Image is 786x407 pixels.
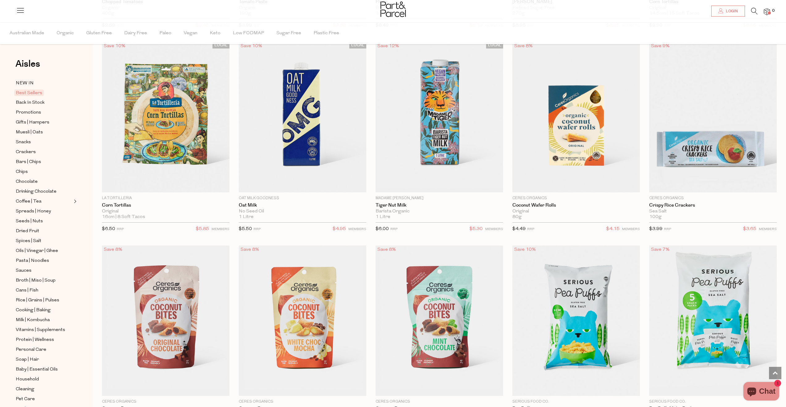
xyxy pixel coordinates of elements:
[102,42,127,50] div: Save 10%
[16,257,49,265] span: Pasta | Noodles
[102,245,229,396] img: Coconut Bites
[16,208,51,215] span: Spreads | Honey
[376,203,503,208] a: Tiger Nut Milk
[16,227,72,235] a: Dried Fruit
[239,245,261,254] div: Save 8%
[512,399,640,405] p: Serious Food Co.
[16,366,72,373] a: Baby | Essential Oils
[16,395,72,403] a: Pet Care
[102,209,229,214] div: Original
[124,23,147,44] span: Dairy Free
[376,245,503,396] img: Coconut Bites
[16,277,72,284] a: Broth | Miso | Soup
[239,245,366,396] img: Coconut Bites
[16,178,72,186] a: Chocolate
[254,228,261,231] small: RRP
[102,399,229,405] p: Ceres Organics
[239,195,366,201] p: Oat Milk Goodness
[512,209,640,214] div: Original
[16,228,39,235] span: Dried Fruit
[486,42,503,48] span: LOCAL
[16,237,72,245] a: Spices | Salt
[16,287,72,294] a: Cans | Fish
[664,228,671,231] small: RRP
[649,399,777,405] p: Serious Food Co.
[16,277,56,284] span: Broth | Miso | Soup
[622,228,640,231] small: MEMBERS
[649,245,777,396] img: Pea Puffs Multi-Pack
[16,198,72,205] a: Coffee | Tea
[16,267,32,275] span: Sauces
[512,42,640,192] img: Coconut Wafer Rolls
[512,245,640,396] img: Pea Puffs
[512,42,535,50] div: Save 8%
[16,158,72,166] a: Bars | Chips
[15,57,40,71] span: Aisles
[16,168,72,176] a: Chips
[376,195,503,201] p: Madame [PERSON_NAME]
[196,225,209,233] span: $5.85
[771,8,776,14] span: 0
[376,214,390,220] span: 1 Litre
[16,109,41,116] span: Promotions
[102,227,115,231] span: $6.50
[512,195,640,201] p: Ceres Organics
[239,42,366,192] img: Oat Milk
[313,23,339,44] span: Plastic Free
[743,225,756,233] span: $3.65
[16,247,58,255] span: Oils | Vinegar | Ghee
[16,307,51,314] span: Cooking | Baking
[348,228,366,231] small: MEMBERS
[16,138,72,146] a: Snacks
[16,168,28,176] span: Chips
[16,376,39,383] span: Household
[159,23,171,44] span: Paleo
[16,386,34,393] span: Cleaning
[16,366,58,373] span: Baby | Essential Oils
[649,214,662,220] span: 100g
[102,214,145,220] span: 16cm | 8 Soft Tacos
[485,228,503,231] small: MEMBERS
[16,89,72,97] a: Best Sellers
[233,23,264,44] span: Low FODMAP
[86,23,112,44] span: Gluten Free
[239,227,252,231] span: $5.50
[14,90,44,96] span: Best Sellers
[16,109,72,116] a: Promotions
[16,356,72,363] a: Soap | Hair
[16,188,72,195] a: Drinking Chocolate
[649,42,671,50] div: Save 9%
[16,287,38,294] span: Cans | Fish
[102,195,229,201] p: La Tortilleria
[239,203,366,208] a: Oat Milk
[376,245,398,254] div: Save 8%
[649,42,777,192] img: Crispy Rice Crackers
[16,306,72,314] a: Cooking | Baking
[16,267,72,275] a: Sauces
[102,203,229,208] a: Corn Tortillas
[16,149,36,156] span: Crackers
[376,209,503,214] div: Barista Organic
[512,227,526,231] span: $4.49
[212,42,229,48] span: LOCAL
[512,203,640,208] a: Coconut Wafer Rolls
[16,188,57,195] span: Drinking Chocolate
[376,42,401,50] div: Save 12%
[649,203,777,208] a: Crispy Rice Crackers
[16,346,72,354] a: Personal Care
[16,80,34,87] span: NEW IN
[16,148,72,156] a: Crackers
[380,2,406,17] img: Part&Parcel
[16,336,72,344] a: Protein | Wellness
[57,23,74,44] span: Organic
[16,99,72,107] a: Back In Stock
[764,8,770,15] a: 0
[349,42,366,48] span: LOCAL
[16,218,43,225] span: Seeds | Nuts
[512,245,538,254] div: Save 10%
[239,214,254,220] span: 1 Litre
[15,59,40,75] a: Aisles
[16,336,54,344] span: Protein | Wellness
[117,228,124,231] small: RRP
[16,316,72,324] a: Milk | Kombucha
